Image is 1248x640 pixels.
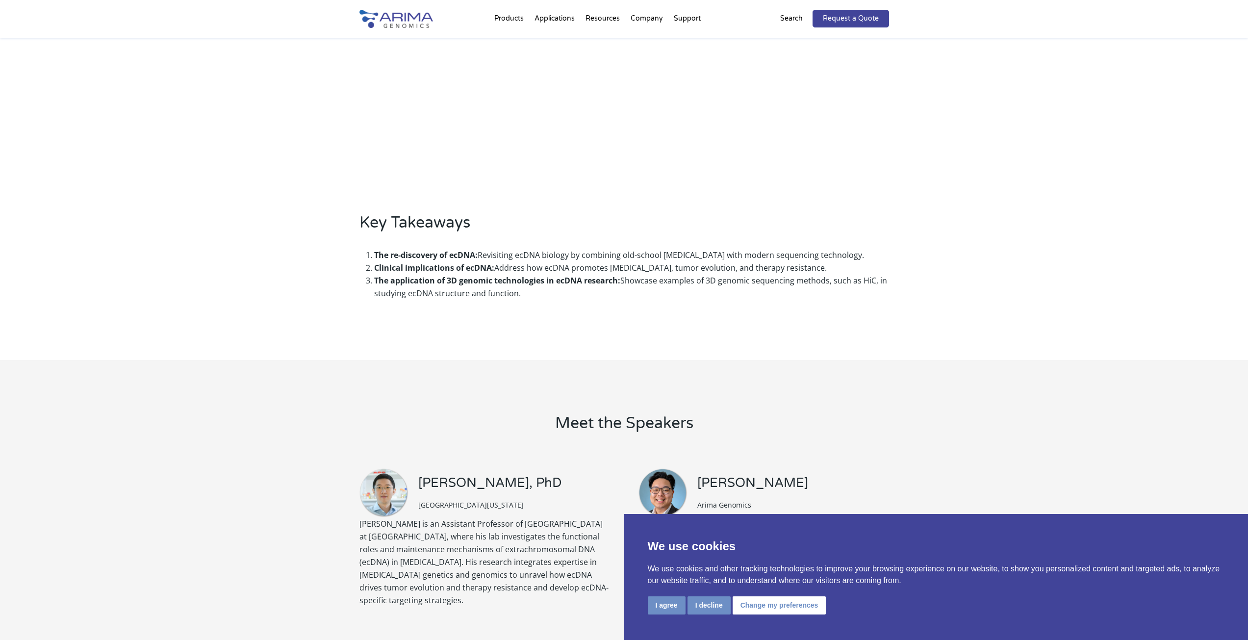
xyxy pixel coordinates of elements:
strong: Clinical implications of ecDNA: [374,262,494,273]
img: Sihan-wu.png [359,468,408,517]
h2: Meet the Speakers [399,412,850,442]
p: We use cookies [648,538,1225,555]
img: Arima-Genomics-logo [359,10,433,28]
li: Address how ecDNA promotes [MEDICAL_DATA], tumor evolution, and therapy resistance. [374,261,889,274]
a: Request a Quote [813,10,889,27]
button: I decline [688,596,731,614]
p: [PERSON_NAME] is an Assistant Professor of [GEOGRAPHIC_DATA] at [GEOGRAPHIC_DATA], where his lab ... [359,517,610,614]
button: Change my preferences [733,596,826,614]
p: Search [780,12,803,25]
button: I agree [648,596,686,614]
p: We use cookies and other tracking technologies to improve your browsing experience on our website... [648,563,1225,587]
h3: [PERSON_NAME] [697,475,808,498]
span: [GEOGRAPHIC_DATA][US_STATE] [418,500,524,510]
strong: The re-discovery of ecDNA: [374,250,478,260]
span: Arima Genomics [697,500,751,510]
img: Andrew-kao.png [638,468,688,517]
h3: [PERSON_NAME], PhD [418,475,562,498]
li: Showcase examples of 3D genomic sequencing methods, such as HiC, in studying ecDNA structure and ... [374,274,889,300]
strong: The application of 3D genomic technologies in ecDNA research: [374,275,620,286]
li: Revisiting ecDNA biology by combining old-school [MEDICAL_DATA] with modern sequencing technology. [374,249,889,261]
h2: Key Takeaways [359,212,889,241]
